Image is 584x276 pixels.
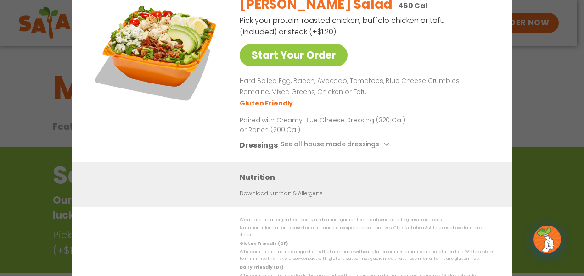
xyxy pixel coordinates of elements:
[281,139,392,151] button: See all house made dressings
[240,139,278,151] h3: Dressings
[240,248,494,263] p: While our menu includes ingredients that are made without gluten, our restaurants are not gluten ...
[240,116,410,135] p: Paired with Creamy Blue Cheese Dressing (320 Cal) or Ranch (200 Cal)
[240,189,322,198] a: Download Nutrition & Allergens
[240,225,494,239] p: Nutrition information is based on our standard recipes and portion sizes. Click Nutrition & Aller...
[240,76,490,98] p: Hard Boiled Egg, Bacon, Avocado, Tomatoes, Blue Cheese Crumbles, Romaine, Mixed Greens, Chicken o...
[240,99,294,108] li: Gluten Friendly
[534,226,560,252] img: wpChatIcon
[240,15,446,38] p: Pick your protein: roasted chicken, buffalo chicken or tofu (included) or steak (+$1.20)
[240,44,348,66] a: Start Your Order
[240,171,499,183] h3: Nutrition
[240,265,283,270] strong: Dairy Friendly (DF)
[240,216,494,223] p: We are not an allergen free facility and cannot guarantee the absence of allergens in our foods.
[240,241,287,246] strong: Gluten Friendly (GF)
